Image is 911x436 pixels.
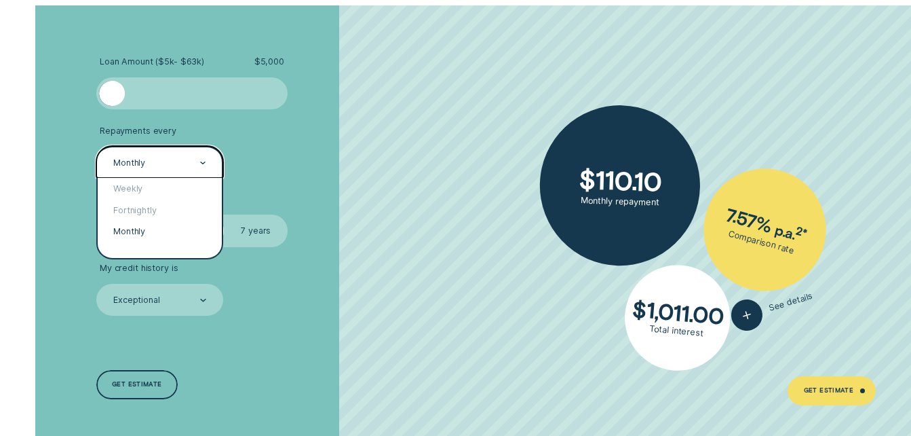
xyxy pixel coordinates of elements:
[788,376,876,405] a: Get Estimate
[224,215,288,247] label: 7 years
[98,200,222,221] div: Fortnightly
[254,56,284,67] span: $ 5,000
[113,158,145,168] div: Monthly
[100,263,178,274] span: My credit history is
[728,280,817,335] button: See details
[98,221,222,242] div: Monthly
[100,126,176,137] span: Repayments every
[113,295,160,306] div: Exceptional
[100,56,204,67] span: Loan Amount ( $5k - $63k )
[98,178,222,199] div: Weekly
[769,291,815,314] span: See details
[96,370,178,399] a: Get estimate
